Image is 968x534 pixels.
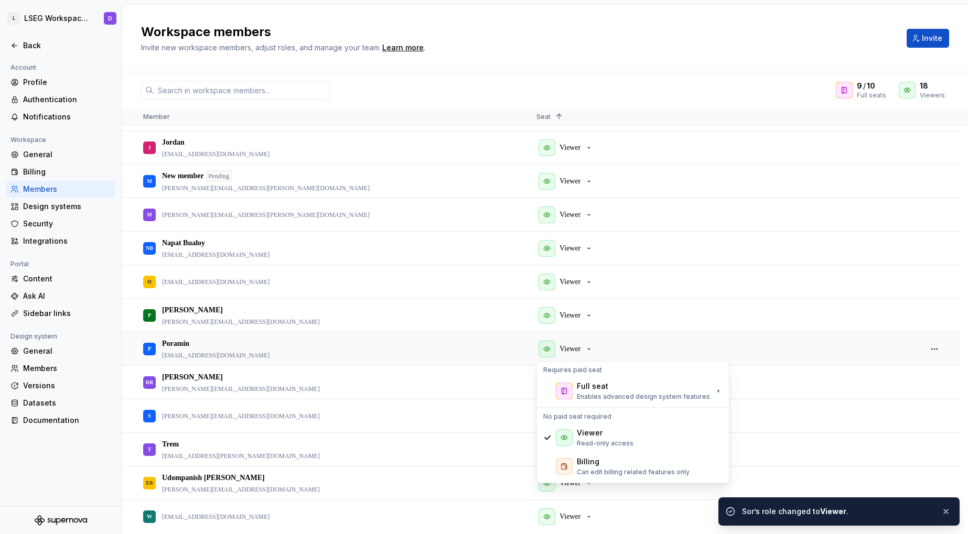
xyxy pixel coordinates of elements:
[6,164,115,180] a: Billing
[35,515,87,526] svg: Supernova Logo
[2,7,120,30] button: LLSEG Workspace Design SystemD
[560,210,580,220] p: Viewer
[381,44,425,52] span: .
[6,233,115,249] a: Integrations
[560,243,580,254] p: Viewer
[920,81,928,91] span: 18
[148,137,151,158] div: J
[23,236,111,246] div: Integrations
[867,81,875,91] span: 10
[162,339,189,349] p: Poramin
[6,108,115,125] a: Notifications
[382,42,424,53] a: Learn more
[6,412,115,429] a: Documentation
[907,29,949,48] button: Invite
[23,291,111,301] div: Ask AI
[23,415,111,426] div: Documentation
[141,43,381,52] span: Invite new workspace members, adjust roles, and manage your team.
[536,238,597,259] button: Viewer
[154,81,330,100] input: Search in workspace members...
[539,364,727,376] div: Requires paid seat
[162,351,270,359] p: [EMAIL_ADDRESS][DOMAIN_NAME]
[162,211,370,219] p: [PERSON_NAME][EMAIL_ADDRESS][PERSON_NAME][DOMAIN_NAME]
[7,12,20,25] div: L
[23,167,111,177] div: Billing
[6,305,115,322] a: Sidebar links
[560,176,580,187] p: Viewer
[147,171,152,191] div: M
[23,219,111,229] div: Security
[162,137,185,148] p: Jordan
[162,513,270,521] p: [EMAIL_ADDRESS][DOMAIN_NAME]
[162,184,370,192] p: [PERSON_NAME][EMAIL_ADDRESS][PERSON_NAME][DOMAIN_NAME]
[857,81,886,91] div: /
[536,339,597,359] button: Viewer
[23,40,111,51] div: Back
[23,363,111,374] div: Members
[6,343,115,359] a: General
[23,346,111,356] div: General
[820,507,846,516] b: Viewer
[162,485,320,494] p: [PERSON_NAME][EMAIL_ADDRESS][DOMAIN_NAME]
[148,305,151,325] div: P
[6,146,115,163] a: General
[536,506,597,527] button: Viewer
[920,91,945,100] div: Viewers
[146,238,153,258] div: NB
[23,77,111,88] div: Profile
[162,305,223,315] p: [PERSON_NAME]
[23,274,111,284] div: Content
[577,393,710,401] p: Enables advanced design system features
[162,318,320,326] p: [PERSON_NAME][EMAIL_ADDRESS][DOMAIN_NAME]
[147,506,152,527] div: W
[162,171,204,181] p: New member
[23,94,111,105] div: Authentication
[146,473,153,493] div: US
[23,398,111,408] div: Datasets
[23,112,111,122] div: Notifications
[23,149,111,160] div: General
[162,439,179,450] p: Trem
[6,270,115,287] a: Content
[6,258,33,270] div: Portal
[162,150,270,158] p: [EMAIL_ADDRESS][DOMAIN_NAME]
[577,468,690,476] p: Can edit billing related features only
[6,181,115,198] a: Members
[6,91,115,108] a: Authentication
[536,171,597,192] button: Viewer
[6,215,115,232] a: Security
[147,204,152,225] div: M
[6,330,61,343] div: Design system
[23,308,111,319] div: Sidebar links
[162,412,320,420] p: [PERSON_NAME][EMAIL_ADDRESS][DOMAIN_NAME]
[6,37,115,54] a: Back
[536,137,597,158] button: Viewer
[6,395,115,411] a: Datasets
[6,74,115,91] a: Profile
[577,456,599,467] div: Billing
[536,271,597,292] button: Viewer
[162,278,270,286] p: [EMAIL_ADDRESS][DOMAIN_NAME]
[162,452,320,460] p: [EMAIL_ADDRESS][PERSON_NAME][DOMAIN_NAME]
[6,134,50,146] div: Workspace
[536,113,551,121] span: Seat
[24,13,91,24] div: LSEG Workspace Design System
[162,250,270,259] p: [EMAIL_ADDRESS][DOMAIN_NAME]
[143,113,170,121] span: Member
[536,204,597,225] button: Viewer
[742,506,933,517] div: Sor’s role changed to .
[23,380,111,391] div: Versions
[539,410,727,423] div: No paid seat required
[560,310,580,321] p: Viewer
[6,198,115,215] a: Design systems
[162,385,320,393] p: [PERSON_NAME][EMAIL_ADDRESS][DOMAIN_NAME]
[536,305,597,326] button: Viewer
[162,238,205,248] p: Napat Bualoy
[148,406,151,426] div: S
[146,372,153,393] div: RR
[560,344,580,354] p: Viewer
[922,33,942,43] span: Invite
[560,143,580,153] p: Viewer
